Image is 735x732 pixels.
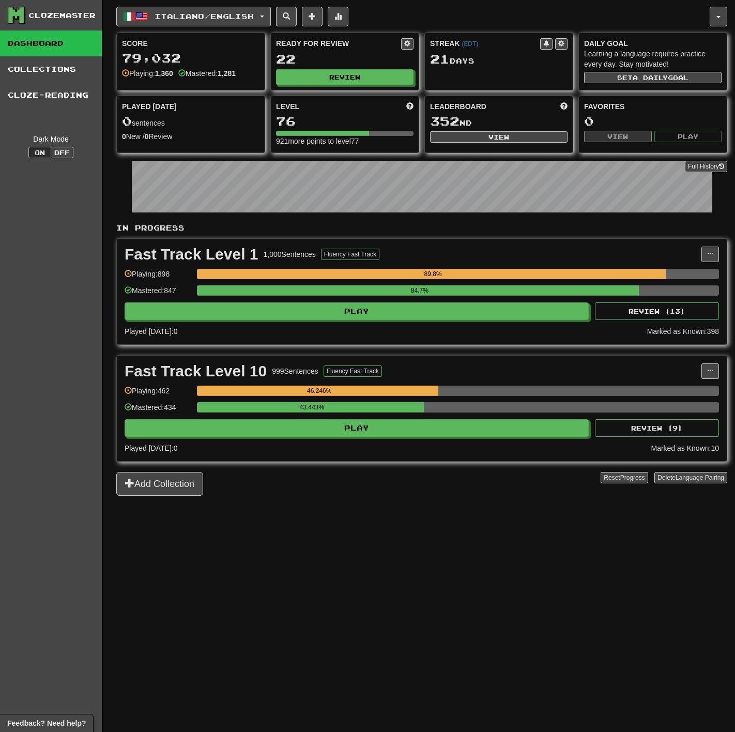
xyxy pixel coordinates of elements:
button: Italiano/English [116,7,271,26]
div: 89.8% [200,269,666,279]
button: More stats [328,7,348,26]
span: 352 [430,114,460,128]
button: Fluency Fast Track [324,365,382,377]
a: (EDT) [462,40,478,48]
div: Favorites [584,101,722,112]
span: a daily [633,74,668,81]
strong: 1,360 [155,69,173,78]
span: Language Pairing [676,474,724,481]
span: This week in points, UTC [560,101,568,112]
span: Score more points to level up [406,101,414,112]
div: sentences [122,115,259,128]
div: Playing: [122,68,173,79]
span: Open feedback widget [7,718,86,728]
span: 0 [122,114,132,128]
div: 22 [276,53,414,66]
span: 21 [430,52,450,66]
button: Add Collection [116,472,203,496]
button: ResetProgress [601,472,648,483]
div: Day s [430,53,568,66]
div: Ready for Review [276,38,401,49]
div: Learning a language requires practice every day. Stay motivated! [584,49,722,69]
span: Italiano / English [155,12,254,21]
div: 76 [276,115,414,128]
div: New / Review [122,131,259,142]
div: Dark Mode [8,134,94,144]
div: 79,032 [122,52,259,65]
span: Played [DATE]: 0 [125,444,177,452]
div: Playing: 462 [125,386,192,403]
div: 1,000 Sentences [264,249,316,260]
p: In Progress [116,223,727,233]
div: Mastered: 847 [125,285,192,302]
div: 46.246% [200,386,438,396]
div: Clozemaster [28,10,96,21]
button: Play [125,419,589,437]
button: Review (13) [595,302,719,320]
div: 43.443% [200,402,424,413]
button: Off [51,147,73,158]
button: View [430,131,568,143]
button: Add sentence to collection [302,7,323,26]
button: Play [125,302,589,320]
div: Playing: 898 [125,269,192,286]
span: Leaderboard [430,101,486,112]
button: Search sentences [276,7,297,26]
div: Score [122,38,259,49]
div: Fast Track Level 10 [125,363,267,379]
button: DeleteLanguage Pairing [654,472,727,483]
div: 84.7% [200,285,639,296]
button: On [28,147,51,158]
div: Streak [430,38,540,49]
button: Seta dailygoal [584,72,722,83]
div: nd [430,115,568,128]
span: Played [DATE] [122,101,177,112]
div: Marked as Known: 10 [651,443,719,453]
a: Full History [685,161,727,172]
strong: 1,281 [218,69,236,78]
span: Played [DATE]: 0 [125,327,177,335]
button: Fluency Fast Track [321,249,379,260]
div: Fast Track Level 1 [125,247,258,262]
div: 999 Sentences [272,366,318,376]
div: 0 [584,115,722,128]
button: View [584,131,652,142]
div: Mastered: 434 [125,402,192,419]
strong: 0 [122,132,126,141]
div: Marked as Known: 398 [647,326,719,337]
div: 921 more points to level 77 [276,136,414,146]
button: Review [276,69,414,85]
span: Progress [620,474,645,481]
strong: 0 [145,132,149,141]
button: Play [654,131,722,142]
div: Mastered: [178,68,236,79]
button: Review (9) [595,419,719,437]
span: Level [276,101,299,112]
div: Daily Goal [584,38,722,49]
